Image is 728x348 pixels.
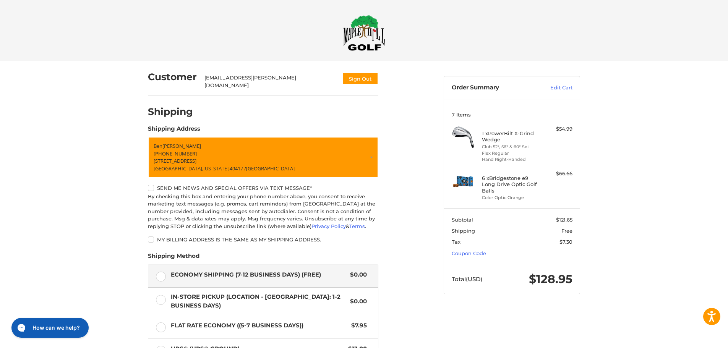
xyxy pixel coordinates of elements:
[154,150,197,157] span: [PHONE_NUMBER]
[482,144,540,150] li: Club 52°, 56° & 60° Set
[171,293,347,310] span: In-Store Pickup (Location - [GEOGRAPHIC_DATA]: 1-2 BUSINESS DAYS)
[346,297,367,306] span: $0.00
[482,194,540,201] li: Color Optic Orange
[452,239,460,245] span: Tax
[452,217,473,223] span: Subtotal
[311,223,346,229] a: Privacy Policy
[148,71,197,83] h2: Customer
[534,84,572,92] a: Edit Cart
[204,74,335,89] div: [EMAIL_ADDRESS][PERSON_NAME][DOMAIN_NAME]
[154,165,203,172] span: [GEOGRAPHIC_DATA],
[8,315,91,340] iframe: Gorgias live chat messenger
[148,252,199,264] legend: Shipping Method
[230,165,246,172] span: 49417 /
[556,217,572,223] span: $121.65
[347,321,367,330] span: $7.95
[482,156,540,163] li: Hand Right-Handed
[529,272,572,286] span: $128.95
[346,270,367,279] span: $0.00
[665,327,728,348] iframe: Google Customer Reviews
[148,137,378,178] a: Enter or select a different address
[452,228,475,234] span: Shipping
[452,250,486,256] a: Coupon Code
[542,170,572,178] div: $66.66
[203,165,230,172] span: [US_STATE],
[452,84,534,92] h3: Order Summary
[154,157,196,164] span: [STREET_ADDRESS]
[246,165,295,172] span: [GEOGRAPHIC_DATA]
[343,15,385,51] img: Maple Hill Golf
[452,112,572,118] h3: 7 Items
[452,275,482,283] span: Total (USD)
[148,125,200,137] legend: Shipping Address
[171,270,347,279] span: Economy Shipping (7-12 Business Days) (Free)
[559,239,572,245] span: $7.30
[171,321,348,330] span: Flat Rate Economy ((5-7 Business Days))
[482,175,540,194] h4: 6 x Bridgestone e9 Long Drive Optic Golf Balls
[342,72,378,85] button: Sign Out
[349,223,365,229] a: Terms
[154,142,162,149] span: Ben
[482,130,540,143] h4: 1 x PowerBilt X-Grind Wedge
[542,125,572,133] div: $54.99
[561,228,572,234] span: Free
[482,150,540,157] li: Flex Regular
[162,142,201,149] span: [PERSON_NAME]
[148,236,378,243] label: My billing address is the same as my shipping address.
[148,193,378,230] div: By checking this box and entering your phone number above, you consent to receive marketing text ...
[148,185,378,191] label: Send me news and special offers via text message*
[148,106,193,118] h2: Shipping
